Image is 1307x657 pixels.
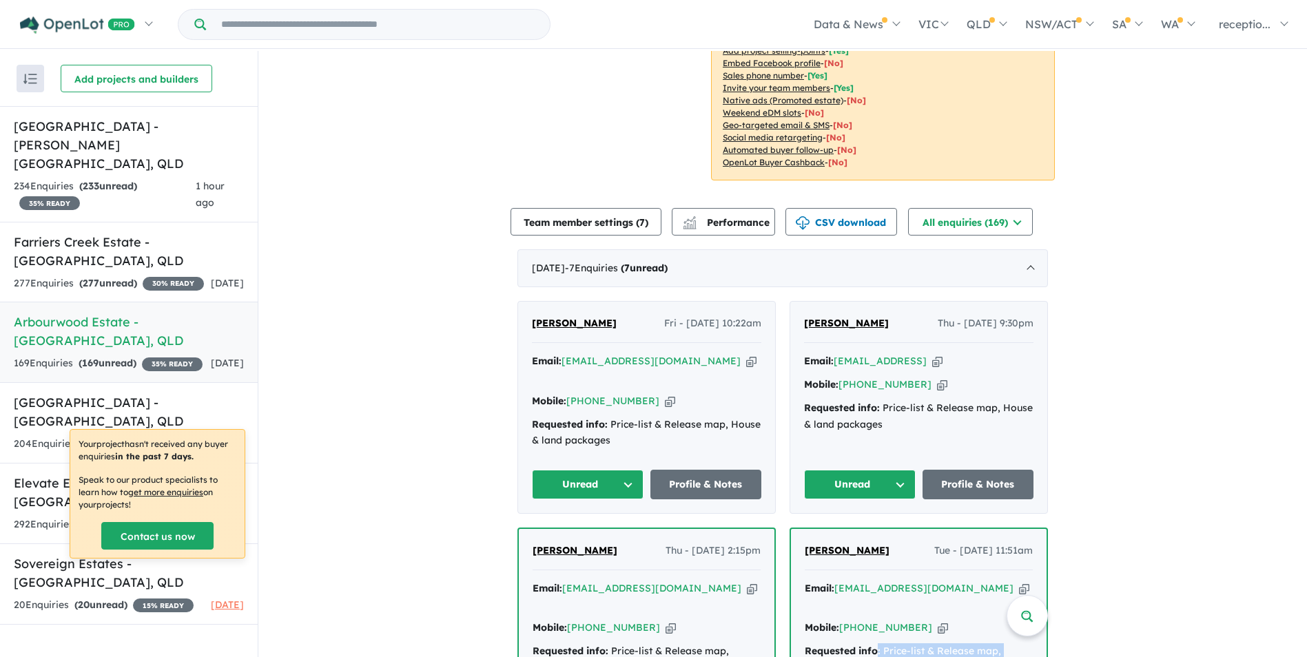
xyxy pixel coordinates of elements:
span: 233 [83,180,99,192]
button: Performance [672,208,775,236]
div: [DATE] [517,249,1048,288]
h5: Elevate Estate - [GEOGRAPHIC_DATA] , QLD [14,474,244,511]
button: Copy [747,581,757,596]
button: Team member settings (7) [511,208,661,236]
span: 7 [624,262,630,274]
img: download icon [796,216,810,230]
span: 277 [83,277,99,289]
input: Try estate name, suburb, builder or developer [209,10,547,39]
button: Add projects and builders [61,65,212,92]
span: 1 hour ago [196,180,225,209]
a: [PHONE_NUMBER] [567,621,660,634]
button: Copy [1019,581,1029,596]
h5: Farriers Creek Estate - [GEOGRAPHIC_DATA] , QLD [14,233,244,270]
a: [PERSON_NAME] [805,543,889,559]
img: bar-chart.svg [683,220,697,229]
span: Thu - [DATE] 2:15pm [666,543,761,559]
span: [No] [847,95,866,105]
p: Speak to our product specialists to learn how to on your projects ! [79,474,236,511]
button: CSV download [785,208,897,236]
strong: ( unread) [79,357,136,369]
button: Copy [937,377,947,392]
span: Performance [685,216,770,229]
a: Profile & Notes [923,470,1034,499]
span: [PERSON_NAME] [805,544,889,556]
span: 30 % READY [143,277,204,291]
span: [No] [805,107,824,118]
strong: ( unread) [74,598,127,611]
span: [DATE] [211,598,244,611]
strong: Mobile: [532,395,566,407]
span: [PERSON_NAME] [804,317,889,329]
div: Price-list & Release map, House & land packages [804,400,1033,433]
div: 169 Enquir ies [14,355,203,372]
strong: Requested info: [532,418,608,430]
span: 35 % READY [142,357,203,371]
div: 204 Enquir ies [14,436,206,452]
u: Automated buyer follow-up [723,145,834,155]
strong: ( unread) [621,262,668,274]
strong: Email: [532,355,562,367]
strong: Requested info: [804,401,880,414]
span: - 7 Enquir ies [565,262,668,274]
strong: ( unread) [79,277,137,289]
span: 20 [78,598,90,611]
img: line-chart.svg [683,216,696,224]
strong: Email: [805,582,834,594]
span: [No] [833,120,852,130]
span: [No] [828,157,847,167]
span: Tue - [DATE] 11:51am [934,543,1033,559]
span: 15 % READY [133,598,194,612]
span: 169 [82,357,99,369]
a: [EMAIL_ADDRESS][DOMAIN_NAME] [562,582,741,594]
h5: Sovereign Estates - [GEOGRAPHIC_DATA] , QLD [14,554,244,592]
a: [PHONE_NUMBER] [566,395,659,407]
a: [PHONE_NUMBER] [838,378,932,390]
span: 7 [639,216,645,229]
u: Geo-targeted email & SMS [723,120,830,130]
strong: ( unread) [79,180,137,192]
u: get more enquiries [128,487,203,497]
h5: [GEOGRAPHIC_DATA] - [PERSON_NAME][GEOGRAPHIC_DATA] , QLD [14,117,244,173]
span: [DATE] [211,277,244,289]
a: [PERSON_NAME] [804,315,889,332]
div: 292 Enquir ies [14,517,204,533]
strong: Email: [804,355,834,367]
a: Profile & Notes [650,470,762,499]
h5: [GEOGRAPHIC_DATA] - [GEOGRAPHIC_DATA] , QLD [14,393,244,430]
button: Copy [746,354,757,368]
b: in the past 7 days. [115,451,194,461]
button: Copy [666,620,676,635]
a: [PHONE_NUMBER] [839,621,932,634]
button: Unread [804,470,916,499]
button: Copy [932,354,943,368]
span: [No] [826,132,845,143]
u: Add project selling-points [723,45,825,56]
img: Openlot PRO Logo White [20,17,135,34]
span: [PERSON_NAME] [532,317,617,329]
span: [ Yes ] [829,45,849,56]
strong: Mobile: [805,621,839,634]
strong: Requested info: [533,645,608,657]
u: Sales phone number [723,70,804,81]
button: Copy [665,394,675,408]
div: 20 Enquir ies [14,597,194,614]
span: [ Yes ] [834,83,854,93]
button: All enquiries (169) [908,208,1033,236]
div: Price-list & Release map, House & land packages [532,417,761,450]
img: sort.svg [23,74,37,84]
a: [EMAIL_ADDRESS] [834,355,927,367]
strong: Requested info: [805,645,881,657]
p: Your project hasn't received any buyer enquiries [79,438,236,463]
h5: Arbourwood Estate - [GEOGRAPHIC_DATA] , QLD [14,313,244,350]
a: [PERSON_NAME] [533,543,617,559]
a: [EMAIL_ADDRESS][DOMAIN_NAME] [562,355,741,367]
span: receptio... [1219,17,1270,31]
span: [ Yes ] [807,70,827,81]
button: Copy [938,620,948,635]
strong: Mobile: [533,621,567,634]
strong: Email: [533,582,562,594]
span: 35 % READY [19,196,80,210]
div: 234 Enquir ies [14,178,196,211]
u: Invite your team members [723,83,830,93]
